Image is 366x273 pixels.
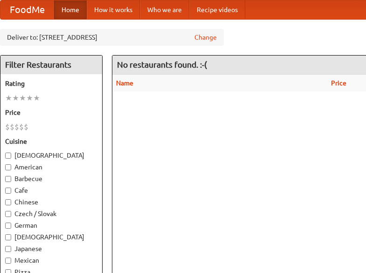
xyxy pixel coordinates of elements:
ng-pluralize: No restaurants found. :-( [117,60,207,69]
a: Who we are [140,0,189,19]
input: German [5,223,11,229]
label: Czech / Slovak [5,209,97,218]
h5: Cuisine [5,137,97,146]
input: Barbecue [5,176,11,182]
label: [DEMOGRAPHIC_DATA] [5,232,97,242]
label: Mexican [5,256,97,265]
input: Mexican [5,258,11,264]
a: Name [116,79,133,87]
a: Change [194,33,217,42]
h4: Filter Restaurants [0,56,102,74]
input: [DEMOGRAPHIC_DATA] [5,153,11,159]
label: American [5,162,97,172]
li: $ [5,122,10,132]
li: ★ [12,93,19,103]
label: Cafe [5,186,97,195]
input: [DEMOGRAPHIC_DATA] [5,234,11,240]
label: Chinese [5,197,97,207]
label: Barbecue [5,174,97,183]
input: American [5,164,11,170]
a: How it works [87,0,140,19]
li: $ [19,122,24,132]
label: [DEMOGRAPHIC_DATA] [5,151,97,160]
label: Japanese [5,244,97,253]
input: Cafe [5,188,11,194]
label: German [5,221,97,230]
li: ★ [26,93,33,103]
li: $ [14,122,19,132]
li: ★ [33,93,40,103]
a: FoodMe [0,0,54,19]
li: $ [24,122,28,132]
input: Japanese [5,246,11,252]
li: $ [10,122,14,132]
li: ★ [19,93,26,103]
h5: Rating [5,79,97,88]
a: Price [331,79,346,87]
a: Home [54,0,87,19]
a: Recipe videos [189,0,245,19]
input: Czech / Slovak [5,211,11,217]
input: Chinese [5,199,11,205]
li: ★ [5,93,12,103]
h5: Price [5,108,97,117]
